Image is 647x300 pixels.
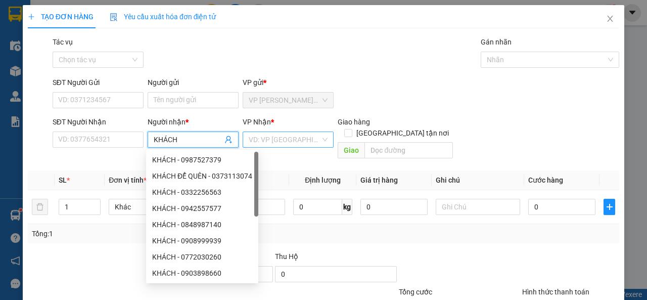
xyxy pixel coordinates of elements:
div: KHÁCH - 0987527379 [146,152,258,168]
span: Giá trị hàng [360,176,398,184]
span: TẠO ĐƠN HÀNG [28,13,94,21]
span: VP Trà Vinh (Hàng) [28,44,98,53]
span: Khác [115,199,187,215]
label: Tác vụ [53,38,73,46]
span: user-add [224,136,233,144]
span: kg [342,199,352,215]
span: plus [28,13,35,20]
div: KHÁCH - 0908999939 [152,235,252,246]
div: VP gửi [243,77,334,88]
button: plus [604,199,615,215]
span: Thu Hộ [275,252,298,261]
div: KHÁCH - 0942557577 [146,200,258,217]
input: 0 [360,199,428,215]
img: icon [110,13,118,21]
div: KHÁCH - 0772030260 [146,249,258,265]
span: K BAO BỂ [26,66,61,75]
span: VP Trần Phú (Hàng) [249,93,328,108]
label: Hình thức thanh toán [522,288,589,296]
span: close [606,15,614,23]
div: KHÁCH - 0848987140 [152,219,252,230]
span: plus [604,203,615,211]
div: KHÁCH - 0942557577 [152,203,252,214]
span: Định lượng [305,176,341,184]
span: [GEOGRAPHIC_DATA] tận nơi [352,127,453,139]
button: delete [32,199,48,215]
p: NHẬN: [4,44,148,53]
div: Tổng: 1 [32,228,251,239]
div: Người gửi [148,77,239,88]
div: KHÁCH - 0848987140 [146,217,258,233]
span: GIAO: [4,66,61,75]
div: KHÁCH - 0903898660 [146,265,258,281]
div: KHÁCH ĐỂ QUÊN - 0373113074 [152,170,252,182]
span: Giao hàng [338,118,370,126]
span: VP Nhận [243,118,271,126]
span: Tổng cước [399,288,432,296]
span: A ĐỊNH [54,55,81,64]
div: Người nhận [148,116,239,127]
label: Gán nhãn [481,38,512,46]
input: Ghi Chú [436,199,520,215]
strong: BIÊN NHẬN GỬI HÀNG [34,6,117,15]
span: VP [PERSON_NAME] ([GEOGRAPHIC_DATA]) - [4,20,94,39]
p: GỬI: [4,20,148,39]
input: Dọc đường [364,142,452,158]
div: KHÁCH - 0332256563 [146,184,258,200]
div: KHÁCH - 0908999939 [146,233,258,249]
div: KHÁCH - 0772030260 [152,251,252,263]
div: KHÁCH - 0987527379 [152,154,252,165]
div: KHÁCH - 0903898660 [152,268,252,279]
span: Yêu cầu xuất hóa đơn điện tử [110,13,216,21]
button: Close [596,5,624,33]
th: Ghi chú [432,170,524,190]
div: KHÁCH ĐỂ QUÊN - 0373113074 [146,168,258,184]
div: SĐT Người Gửi [53,77,144,88]
span: Giao [338,142,364,158]
span: 0965550169 - [4,55,81,64]
span: Cước hàng [528,176,563,184]
span: Đơn vị tính [109,176,147,184]
div: KHÁCH - 0332256563 [152,187,252,198]
div: SĐT Người Nhận [53,116,144,127]
span: SL [59,176,67,184]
